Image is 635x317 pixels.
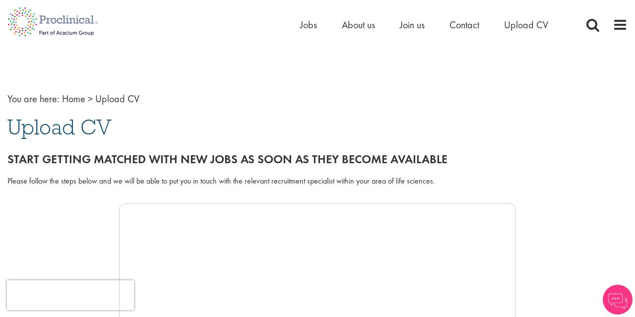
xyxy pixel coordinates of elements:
span: > [88,92,93,105]
img: Chatbot [603,285,633,315]
a: About us [342,18,375,31]
span: Upload CV [7,114,112,140]
a: Join us [400,18,425,31]
a: Jobs [300,18,317,31]
span: You are here: [7,92,60,105]
h2: Start getting matched with new jobs as soon as they become available [7,153,628,166]
span: Upload CV [95,92,139,105]
a: Upload CV [504,18,548,31]
a: breadcrumb link [62,92,85,105]
div: Please follow the steps below and we will be able to put you in touch with the relevant recruitme... [7,176,628,187]
iframe: reCAPTCHA [7,280,134,310]
a: Contact [449,18,479,31]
